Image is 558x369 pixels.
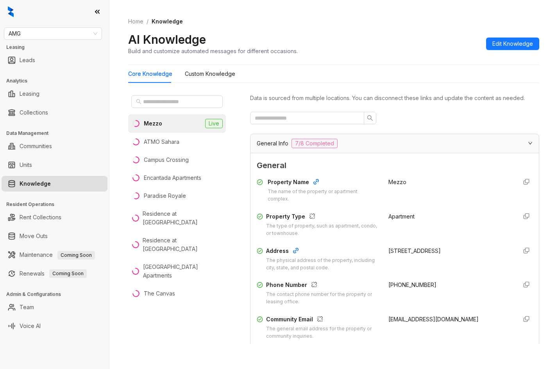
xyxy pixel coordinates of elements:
a: Units [20,157,32,173]
a: Home [127,17,145,26]
li: Maintenance [2,247,107,263]
div: The physical address of the property, including city, state, and postal code. [266,257,379,272]
li: Leasing [2,86,107,102]
div: Paradise Royale [144,192,186,200]
a: Rent Collections [20,210,61,225]
span: expanded [528,141,533,145]
div: Phone Number [266,281,379,291]
div: The contact phone number for the property or leasing office. [266,291,379,306]
h3: Admin & Configurations [6,291,109,298]
a: RenewalsComing Soon [20,266,87,281]
a: Communities [20,138,52,154]
li: Rent Collections [2,210,107,225]
div: [STREET_ADDRESS] [388,247,511,255]
div: [GEOGRAPHIC_DATA] Apartments [143,263,223,280]
div: Data is sourced from multiple locations. You can disconnect these links and update the content as... [250,94,539,102]
li: Knowledge [2,176,107,192]
div: Residence at [GEOGRAPHIC_DATA] [143,210,223,227]
span: Mezzo [388,179,406,185]
h3: Resident Operations [6,201,109,208]
div: ATMO Sahara [144,138,179,146]
div: Property Name [268,178,379,188]
div: The Canvas [144,289,175,298]
span: Apartment [388,213,415,220]
img: logo [8,6,14,17]
a: Leasing [20,86,39,102]
li: Communities [2,138,107,154]
span: Edit Knowledge [492,39,533,48]
span: General [257,159,533,172]
div: Campus Crossing [144,156,189,164]
a: Knowledge [20,176,51,192]
div: General Info7/8 Completed [250,134,539,153]
li: Collections [2,105,107,120]
div: Build and customize automated messages for different occasions. [128,47,298,55]
li: Units [2,157,107,173]
span: Coming Soon [57,251,95,260]
li: Voice AI [2,318,107,334]
li: / [147,17,148,26]
div: Community Email [266,315,379,325]
span: Coming Soon [49,269,87,278]
h3: Analytics [6,77,109,84]
div: Address [266,247,379,257]
div: The name of the property or apartment complex. [268,188,379,203]
div: The general email address for the property or community inquiries. [266,325,379,340]
div: The type of property, such as apartment, condo, or townhouse. [266,222,379,237]
a: Move Outs [20,228,48,244]
span: [PHONE_NUMBER] [388,281,436,288]
h3: Leasing [6,44,109,51]
h3: Data Management [6,130,109,137]
span: 7/8 Completed [292,139,338,148]
span: Live [205,119,223,128]
span: search [136,99,141,104]
li: Leads [2,52,107,68]
li: Renewals [2,266,107,281]
div: Property Type [266,212,379,222]
span: [EMAIL_ADDRESS][DOMAIN_NAME] [388,316,479,322]
span: search [367,115,373,121]
div: Encantada Apartments [144,174,201,182]
li: Team [2,299,107,315]
h2: AI Knowledge [128,32,206,47]
div: Core Knowledge [128,70,172,78]
span: AMG [9,28,97,39]
a: Collections [20,105,48,120]
span: Knowledge [152,18,183,25]
li: Move Outs [2,228,107,244]
div: Mezzo [144,119,162,128]
button: Edit Knowledge [486,38,539,50]
div: Custom Knowledge [185,70,235,78]
a: Voice AI [20,318,41,334]
span: General Info [257,139,288,148]
a: Leads [20,52,35,68]
div: Residence at [GEOGRAPHIC_DATA] [143,236,223,253]
a: Team [20,299,34,315]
